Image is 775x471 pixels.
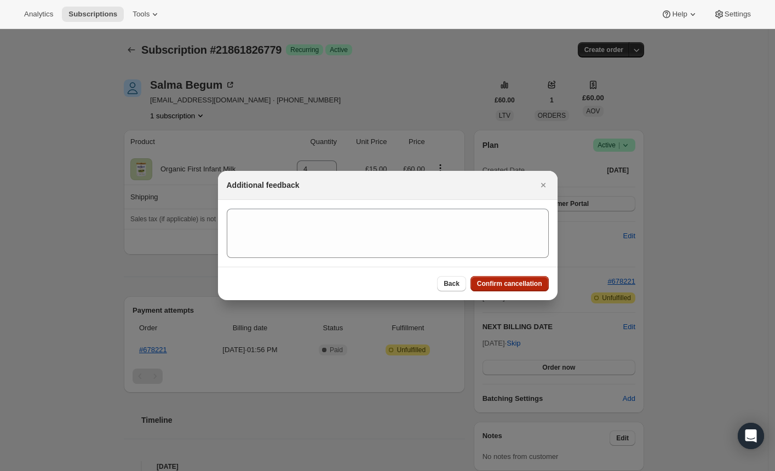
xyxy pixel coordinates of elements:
[536,177,551,193] button: Close
[24,10,53,19] span: Analytics
[227,180,300,191] h2: Additional feedback
[470,276,549,291] button: Confirm cancellation
[126,7,167,22] button: Tools
[18,7,60,22] button: Analytics
[725,10,751,19] span: Settings
[707,7,757,22] button: Settings
[68,10,117,19] span: Subscriptions
[655,7,704,22] button: Help
[437,276,466,291] button: Back
[133,10,150,19] span: Tools
[738,423,764,449] div: Open Intercom Messenger
[477,279,542,288] span: Confirm cancellation
[62,7,124,22] button: Subscriptions
[444,279,460,288] span: Back
[672,10,687,19] span: Help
